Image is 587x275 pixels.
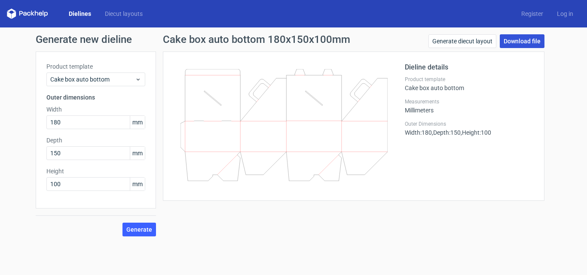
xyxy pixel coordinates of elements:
a: Download file [500,34,544,48]
span: , Height : 100 [461,129,491,136]
span: mm [130,178,145,190]
span: , Depth : 150 [432,129,461,136]
h2: Dieline details [405,62,534,73]
h3: Outer dimensions [46,93,145,102]
span: mm [130,116,145,129]
h1: Generate new dieline [36,34,551,45]
a: Diecut layouts [98,9,150,18]
label: Height [46,167,145,175]
label: Depth [46,136,145,145]
h1: Cake box auto bottom 180x150x100mm [163,34,350,45]
a: Log in [550,9,580,18]
button: Generate [122,223,156,236]
span: mm [130,147,145,160]
label: Measurements [405,98,534,105]
label: Width [46,105,145,114]
span: Generate [126,227,152,233]
label: Product template [46,62,145,71]
a: Register [514,9,550,18]
label: Outer Dimensions [405,121,534,127]
label: Product template [405,76,534,83]
span: Width : 180 [405,129,432,136]
span: Cake box auto bottom [50,75,135,84]
div: Cake box auto bottom [405,76,534,91]
a: Dielines [62,9,98,18]
div: Millimeters [405,98,534,114]
a: Generate diecut layout [428,34,496,48]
